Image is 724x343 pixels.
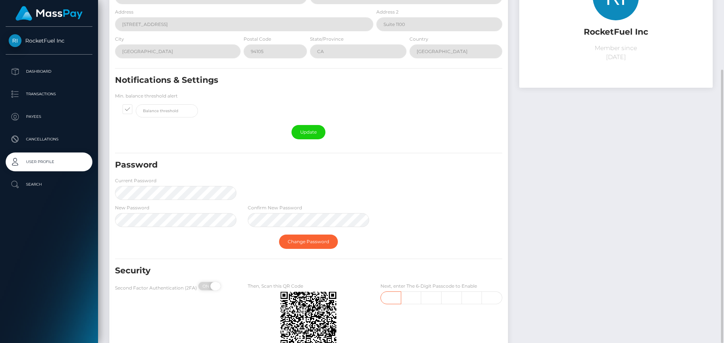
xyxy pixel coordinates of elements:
a: User Profile [6,152,92,171]
p: Payees [9,111,89,122]
p: Member since [DATE] [525,44,707,62]
label: Address 2 [376,9,399,15]
img: RocketFuel Inc [9,34,21,47]
label: First, Download Google Authenticator , [115,301,229,308]
h5: Notifications & Settings [115,75,440,86]
p: Dashboard [9,66,89,77]
h5: Password [115,159,440,171]
p: Cancellations [9,134,89,145]
a: Android [210,301,229,307]
label: Current Password [115,177,156,184]
img: MassPay Logo [15,6,83,21]
a: iOS [202,301,209,307]
label: Next, enter The 6-Digit Passcode to Enable [380,283,477,290]
label: State/Province [310,36,344,43]
a: Change Password [279,235,338,249]
p: Transactions [9,88,89,100]
label: Confirm New Password [248,204,302,211]
a: Search [6,175,92,194]
a: Payees [6,107,92,126]
label: Address [115,9,133,15]
label: Then, Scan this QR Code [248,283,303,290]
span: ON [198,282,216,290]
a: Update [291,125,325,139]
p: User Profile [9,156,89,168]
p: Search [9,179,89,190]
h5: Security [115,265,440,277]
label: New Password [115,204,149,211]
label: Country [410,36,428,43]
h5: RocketFuel Inc [525,26,707,38]
label: Postal Code [244,36,271,43]
label: Second Factor Authentication (2FA) [115,285,197,291]
label: Min. balance threshold alert [115,93,178,99]
a: Dashboard [6,62,92,81]
a: Transactions [6,85,92,104]
label: City [115,36,124,43]
span: RocketFuel Inc [6,37,92,44]
a: Cancellations [6,130,92,149]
